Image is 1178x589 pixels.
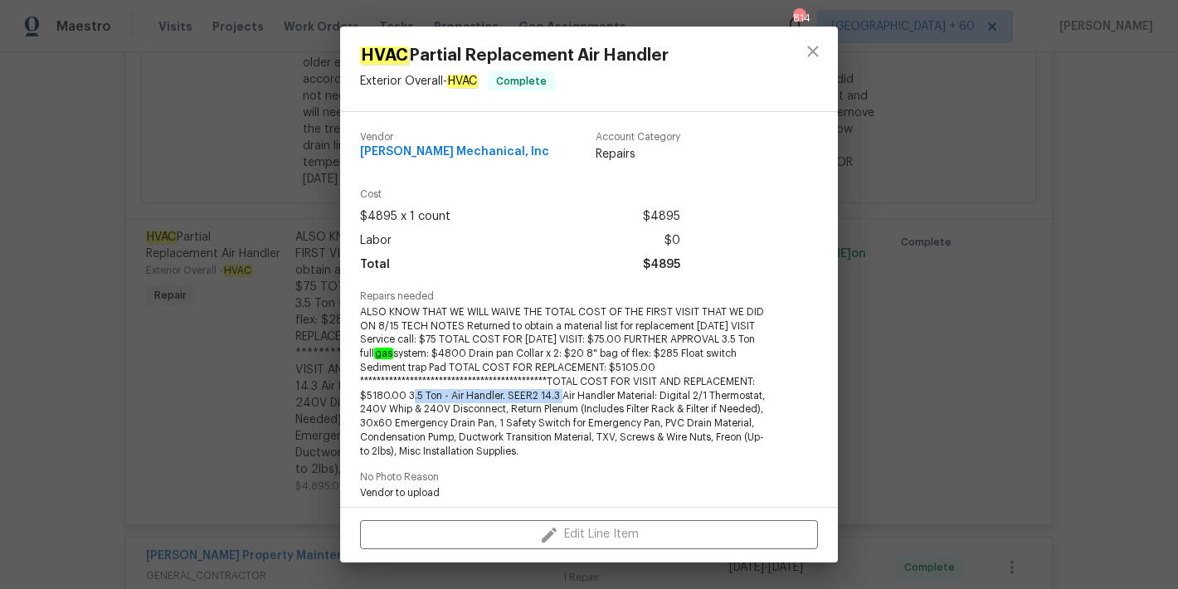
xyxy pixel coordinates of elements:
span: $4895 [643,205,680,229]
span: Cost [360,189,680,200]
em: HVAC [360,46,409,65]
button: close [793,32,833,71]
span: Account Category [596,132,680,143]
span: Complete [489,73,553,90]
span: Total [360,253,390,277]
span: Vendor [360,132,549,143]
span: Vendor to upload [360,486,772,500]
span: Repairs needed [360,291,818,302]
span: $4895 x 1 count [360,205,450,229]
span: ALSO KNOW THAT WE WILL WAIVE THE TOTAL COST OF THE FIRST VISIT THAT WE DID ON 8/15 TECH NOTES Ret... [360,305,772,459]
span: No Photo Reason [360,472,818,483]
span: Labor [360,229,392,253]
span: [PERSON_NAME] Mechanical, Inc [360,146,549,158]
span: Exterior Overall - [360,75,478,88]
div: 814 [793,10,805,27]
em: HVAC [447,75,478,88]
span: $0 [664,229,680,253]
em: gas [374,348,393,359]
span: Repairs [596,146,680,163]
span: $4895 [643,253,680,277]
span: Partial Replacement Air Handler [360,46,669,65]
